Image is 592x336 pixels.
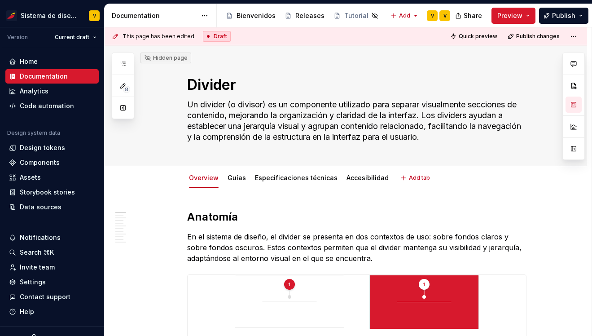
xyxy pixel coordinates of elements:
[497,11,522,20] span: Preview
[459,33,497,40] span: Quick preview
[5,69,99,84] a: Documentation
[398,172,434,184] button: Add tab
[5,170,99,185] a: Assets
[123,33,196,40] span: This page has been edited.
[5,84,99,98] a: Analytics
[5,54,99,69] a: Home
[20,173,41,182] div: Assets
[516,33,560,40] span: Publish changes
[491,8,535,24] button: Preview
[214,33,227,40] span: Draft
[251,168,341,187] div: Especificaciones técnicas
[20,72,68,81] div: Documentation
[2,6,102,25] button: Sistema de diseño IberiaV
[21,11,78,20] div: Sistema de diseño Iberia
[20,248,54,257] div: Search ⌘K
[5,155,99,170] a: Components
[344,11,368,20] div: Tutorial
[346,174,389,181] a: Accesibilidad
[451,8,488,24] button: Share
[20,143,65,152] div: Design tokens
[20,263,55,272] div: Invite team
[20,87,48,96] div: Analytics
[20,188,75,197] div: Storybook stories
[189,174,219,181] a: Overview
[5,99,99,113] a: Code automation
[443,12,447,19] div: V
[330,9,382,23] a: Tutorial
[7,129,60,137] div: Design system data
[5,245,99,260] button: Search ⌘K
[20,278,46,287] div: Settings
[20,292,70,301] div: Contact support
[55,34,89,41] span: Current draft
[343,168,392,187] div: Accesibilidad
[255,174,338,181] a: Especificaciones técnicas
[93,12,96,19] div: V
[228,174,246,181] a: Guías
[185,168,222,187] div: Overview
[5,305,99,319] button: Help
[295,11,325,20] div: Releases
[431,12,434,19] div: V
[409,174,430,181] span: Add tab
[224,168,250,187] div: Guías
[5,275,99,289] a: Settings
[20,158,60,167] div: Components
[20,57,38,66] div: Home
[281,9,328,23] a: Releases
[187,210,526,224] h2: Anatomía
[6,10,17,21] img: 55604660-494d-44a9-beb2-692398e9940a.png
[51,31,101,44] button: Current draft
[505,30,564,43] button: Publish changes
[123,86,130,93] span: 8
[20,233,61,242] div: Notifications
[388,9,421,22] button: Add
[237,11,276,20] div: Bienvenidos
[20,203,61,212] div: Data sources
[384,9,441,23] a: Foundations
[5,290,99,304] button: Contact support
[144,54,188,62] div: Hidden page
[5,141,99,155] a: Design tokens
[20,307,34,316] div: Help
[5,185,99,199] a: Storybook stories
[187,231,526,264] p: En el sistema de diseño, el divider se presenta en dos contextos de uso: sobre fondos claros y so...
[185,97,525,144] textarea: Un divider (o divisor) es un componente utilizado para separar visualmente secciones de contenido...
[552,11,575,20] span: Publish
[185,74,525,96] textarea: Divider
[222,9,279,23] a: Bienvenidos
[5,230,99,245] button: Notifications
[222,7,386,25] div: Page tree
[7,34,28,41] div: Version
[5,260,99,274] a: Invite team
[399,12,410,19] span: Add
[5,200,99,214] a: Data sources
[112,11,197,20] div: Documentation
[539,8,588,24] button: Publish
[20,102,74,111] div: Code automation
[464,11,482,20] span: Share
[447,30,501,43] button: Quick preview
